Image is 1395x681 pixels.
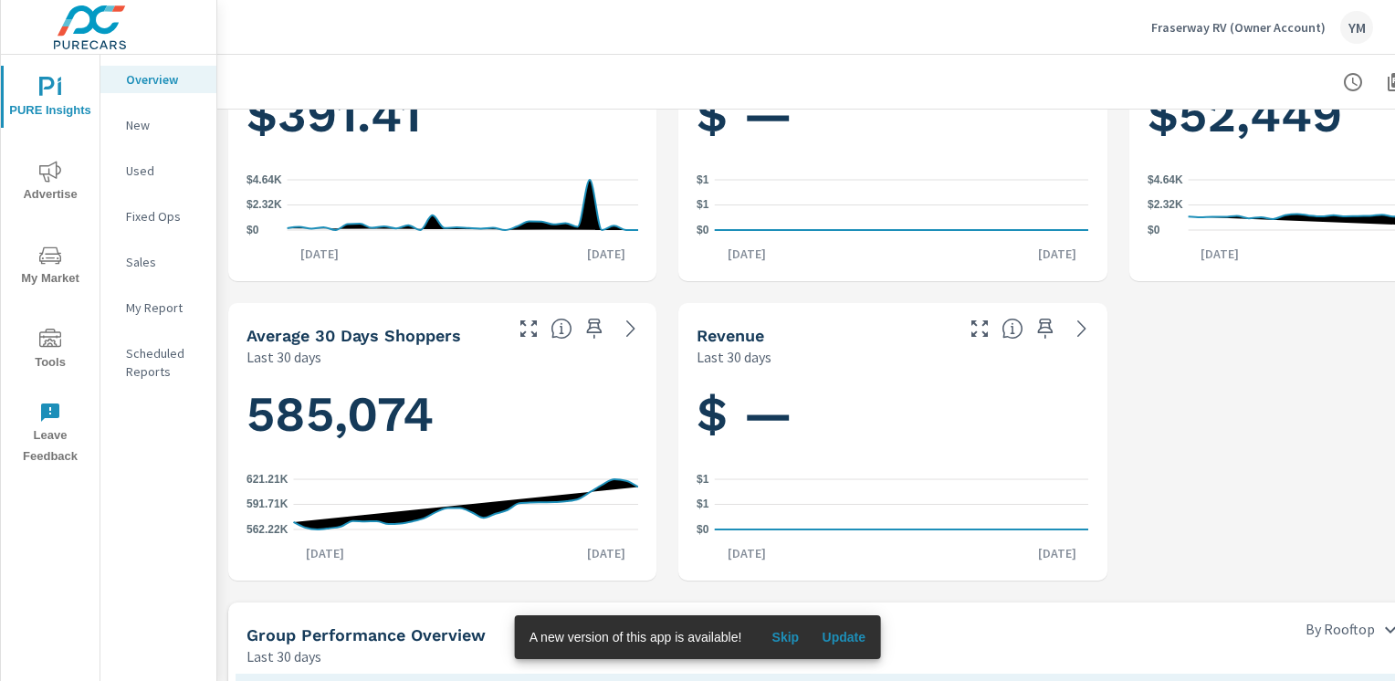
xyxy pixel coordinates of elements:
[763,629,807,645] span: Skip
[6,245,94,289] span: My Market
[822,629,865,645] span: Update
[1031,314,1060,343] span: Save this to your personalized report
[1025,245,1089,263] p: [DATE]
[293,544,357,562] p: [DATE]
[126,207,202,225] p: Fixed Ops
[100,111,216,139] div: New
[246,625,486,644] h5: Group Performance Overview
[1,55,100,475] div: nav menu
[100,248,216,276] div: Sales
[288,245,351,263] p: [DATE]
[697,199,709,212] text: $1
[814,623,873,652] button: Update
[965,314,994,343] button: Make Fullscreen
[126,344,202,381] p: Scheduled Reports
[126,162,202,180] p: Used
[697,383,1088,445] h1: $ —
[1025,544,1089,562] p: [DATE]
[246,326,461,345] h5: Average 30 Days Shoppers
[246,346,321,368] p: Last 30 days
[246,224,259,236] text: $0
[126,116,202,134] p: New
[126,299,202,317] p: My Report
[530,630,742,644] span: A new version of this app is available!
[697,523,709,536] text: $0
[100,203,216,230] div: Fixed Ops
[100,157,216,184] div: Used
[697,224,709,236] text: $0
[551,318,572,340] span: A rolling 30 day total of daily Shoppers on the dealership website, averaged over the selected da...
[1002,318,1023,340] span: Total sales revenue over the selected date range. [Source: This data is sourced from the dealer’s...
[100,66,216,93] div: Overview
[1148,199,1183,212] text: $2.32K
[715,245,779,263] p: [DATE]
[697,498,709,511] text: $1
[574,245,638,263] p: [DATE]
[246,645,321,667] p: Last 30 days
[246,473,288,486] text: 621.21K
[246,84,638,146] h1: $391.41
[6,161,94,205] span: Advertise
[100,340,216,385] div: Scheduled Reports
[6,77,94,121] span: PURE Insights
[616,314,645,343] a: See more details in report
[1340,11,1373,44] div: YM
[246,523,288,536] text: 562.22K
[1148,224,1160,236] text: $0
[715,544,779,562] p: [DATE]
[126,253,202,271] p: Sales
[126,70,202,89] p: Overview
[246,199,282,212] text: $2.32K
[697,173,709,186] text: $1
[6,329,94,373] span: Tools
[697,326,764,345] h5: Revenue
[100,294,216,321] div: My Report
[697,473,709,486] text: $1
[574,544,638,562] p: [DATE]
[1067,314,1096,343] a: See more details in report
[6,402,94,467] span: Leave Feedback
[1151,19,1326,36] p: Fraserway RV (Owner Account)
[514,314,543,343] button: Make Fullscreen
[246,383,638,445] h1: 585,074
[697,346,771,368] p: Last 30 days
[756,623,814,652] button: Skip
[246,173,282,186] text: $4.64K
[697,84,1088,146] h1: $ —
[1188,245,1252,263] p: [DATE]
[580,314,609,343] span: Save this to your personalized report
[246,498,288,511] text: 591.71K
[1148,173,1183,186] text: $4.64K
